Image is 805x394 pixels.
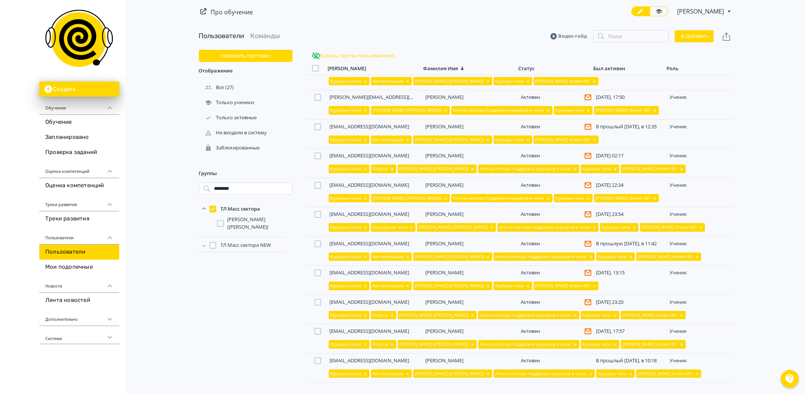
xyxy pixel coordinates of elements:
span: [PERSON_NAME] dream-001 [536,78,591,85]
div: ученик [670,94,730,100]
a: [PERSON_NAME] [425,123,463,130]
svg: Пользователь не подтвердил адрес эл. почты и поэтому не получает системные уведомления [585,269,591,276]
span: Курьеры чаты [556,195,585,202]
div: [DATE] 23:20 [596,299,663,305]
a: Переключиться в режим ученика [650,6,668,16]
a: [PERSON_NAME] [425,240,463,247]
a: Видео-гайд [550,32,587,40]
span: [PERSON_NAME] dream-001 [623,341,678,348]
svg: Пользователь не подтвердил адрес эл. почты и поэтому не получает системные уведомления [585,152,591,159]
span: Курьеры чаты [496,78,524,85]
a: [PERSON_NAME] [425,152,463,159]
span: [PERSON_NAME] dream-001 [536,283,591,289]
span: [PERSON_NAME] ([PERSON_NAME]) [415,78,484,85]
div: Только ученики [199,99,256,106]
div: Активен [521,299,588,306]
div: Группы [199,165,292,183]
span: Агенты сектора поддержки курьеров в чатах [453,107,545,114]
div: Все [199,84,226,91]
div: [DATE] 22:34 [596,182,663,188]
div: Оценка компетенций [39,160,119,178]
div: Активен [521,182,588,189]
button: Управлять группами [199,50,292,62]
span: Агенты сектора поддержки курьеров в чатах [453,195,545,202]
div: Был активен [593,65,625,72]
div: Активен [521,328,588,335]
span: Автоматизация [373,371,404,377]
div: ученик [670,328,730,334]
div: В прошлый [DATE], в 10:18 [596,358,663,364]
div: Пользователи [39,226,119,245]
a: [EMAIL_ADDRESS][DOMAIN_NAME] [330,152,409,159]
div: ученик [670,153,730,159]
div: [DATE] 23:54 [596,211,663,217]
a: [EMAIL_ADDRESS][DOMAIN_NAME] [330,182,409,188]
span: [PERSON_NAME] dream-001 [536,137,591,143]
span: [PERSON_NAME] ([PERSON_NAME]) [415,371,484,377]
div: Активен [521,240,588,247]
span: [PERSON_NAME] ([PERSON_NAME]) [400,341,469,348]
a: [PERSON_NAME] [425,357,463,364]
img: https://files.teachbase.ru/system/slaveaccount/36146/logo/medium-b1818ddb8e1247e7d73a01cb0ce77a0b... [45,5,113,72]
span: [PERSON_NAME] ([PERSON_NAME]) [419,224,488,231]
div: [DATE] 02:17 [596,153,663,159]
span: Курьеры (чаты) [331,283,362,289]
a: Лента новостей [39,293,119,308]
div: Заблокированные [199,145,262,151]
a: Про обучение [211,8,253,16]
div: Роль [666,65,679,72]
div: ученик [670,358,730,364]
span: Курьеры чаты [598,371,627,377]
a: [EMAIL_ADDRESS][DOMAIN_NAME] [330,357,409,364]
span: Курьеры (чаты) [331,371,362,377]
span: Курьеры чаты [583,341,611,348]
span: Автоматизация [373,254,404,260]
div: ученик [670,270,730,276]
span: Агенты сектора поддержки курьеров в чатах [480,312,571,319]
span: Курьеры чаты [583,166,611,172]
span: Курьеры (чаты) [331,224,362,231]
a: Команды [251,32,280,40]
div: Не входили в систему [199,129,269,136]
div: Активен [521,123,588,130]
span: [PERSON_NAME] ([PERSON_NAME]) [400,312,469,319]
span: Опроса [373,312,388,319]
span: Курьеры (чаты) [331,195,362,202]
svg: Пользователь не подтвердил адрес эл. почты и поэтому не получает системные уведомления [585,211,591,218]
span: Агенты сектора поддержки курьеров в чатах [496,371,587,377]
div: Новости [39,275,119,293]
span: Курьеры чаты [583,312,611,319]
a: Треки развития [39,211,119,226]
span: [PERSON_NAME] ([PERSON_NAME]) [415,137,484,143]
span: [PERSON_NAME] dream-001 [596,195,651,202]
span: Курьеры (чаты) [331,137,362,143]
span: [PERSON_NAME] dream-001 [638,254,693,260]
span: Наталья Слеткова [677,7,725,16]
span: [PERSON_NAME] ([PERSON_NAME]) [373,107,442,114]
a: [PERSON_NAME] [425,328,463,334]
a: Оценка компетенций [39,178,119,193]
button: Скрыть группы пользователей: [310,50,397,62]
span: [PERSON_NAME] dream-001 [623,166,678,172]
button: Добавить [675,30,714,42]
span: Опроса [373,341,388,348]
div: ученик [670,241,730,247]
span: Опроса [373,166,388,172]
div: ученик [670,182,730,188]
div: Дополнительно [39,308,119,326]
a: [EMAIL_ADDRESS][DOMAIN_NAME] [330,123,409,130]
span: Курьеры (чаты) [331,78,362,85]
button: Создать [39,82,119,97]
span: Автоматизация [373,78,404,85]
div: [PERSON_NAME] [328,65,366,72]
span: Агенты сектора поддержки курьеров в чатах [499,224,591,231]
svg: Пользователь не подтвердил адрес эл. почты и поэтому не получает системные уведомления [585,328,591,335]
div: Отображение [199,62,292,80]
div: [DATE], 17:50 [596,94,663,100]
svg: Пользователь не подтвердил адрес эл. почты и поэтому не получает системные уведомления [585,299,591,306]
svg: Пользователь не подтвердил адрес эл. почты и поэтому не получает системные уведомления [585,94,591,101]
span: [PERSON_NAME] dream-001 [638,371,693,377]
div: Система [39,326,119,344]
span: [PERSON_NAME] ([PERSON_NAME]) [415,254,484,260]
span: Курьеры чаты [598,254,627,260]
